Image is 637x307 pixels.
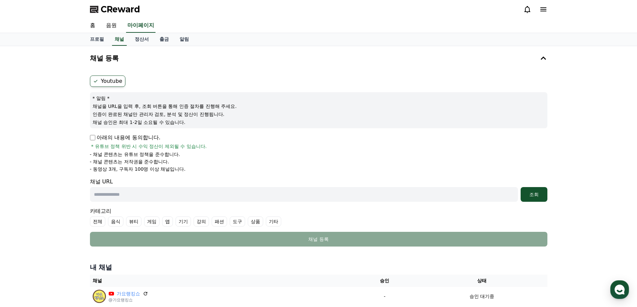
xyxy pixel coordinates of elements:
a: 홈 [85,19,101,33]
label: 도구 [230,216,245,226]
label: 게임 [144,216,160,226]
th: 상태 [416,275,547,287]
a: 정산서 [129,33,154,46]
div: 조회 [523,191,545,198]
a: 가요랭킹쇼 [117,290,140,297]
p: - 채널 콘텐츠는 유튜브 정책을 준수합니다. [90,151,180,158]
p: 채널을 URL을 입력 후, 조회 버튼을 통해 인증 절차를 진행해 주세요. [93,103,545,110]
img: 가요랭킹쇼 [93,290,106,303]
label: 전체 [90,216,105,226]
label: 강의 [194,216,209,226]
p: 승인 대기중 [469,293,494,300]
label: 기타 [266,216,281,226]
div: 채널 URL [90,178,547,202]
a: 음원 [101,19,122,33]
button: 채널 등록 [90,232,547,247]
p: 아래의 내용에 동의합니다. [90,134,161,142]
span: 대화 [61,222,69,227]
span: CReward [101,4,140,15]
p: @가요랭킹쇼 [109,297,148,303]
label: 상품 [248,216,263,226]
label: 음식 [108,216,123,226]
label: 패션 [212,216,227,226]
span: * 유튜브 정책 위반 시 수익 정산이 제외될 수 있습니다. [91,143,207,150]
a: 마이페이지 [126,19,155,33]
a: 대화 [44,212,86,228]
label: 앱 [162,216,173,226]
a: 채널 [112,33,127,46]
a: 출금 [154,33,174,46]
div: 카테고리 [90,207,547,226]
p: - [355,293,414,300]
p: - 동영상 3개, 구독자 100명 이상 채널입니다. [90,166,186,172]
span: 설정 [103,222,111,227]
button: 조회 [521,187,547,202]
div: 채널 등록 [103,236,534,243]
th: 채널 [90,275,353,287]
p: 채널 승인은 최대 1-2일 소요될 수 있습니다. [93,119,545,126]
a: CReward [90,4,140,15]
h4: 내 채널 [90,263,547,272]
button: 채널 등록 [87,49,550,67]
a: 알림 [174,33,194,46]
h4: 채널 등록 [90,54,119,62]
a: 프로필 [85,33,109,46]
span: 홈 [21,222,25,227]
p: - 채널 콘텐츠는 저작권을 준수합니다. [90,158,169,165]
p: 인증이 완료된 채널만 관리자 검토, 분석 및 정산이 진행됩니다. [93,111,545,118]
label: 뷰티 [126,216,141,226]
th: 승인 [353,275,416,287]
a: 설정 [86,212,128,228]
label: Youtube [90,75,125,87]
label: 기기 [176,216,191,226]
a: 홈 [2,212,44,228]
